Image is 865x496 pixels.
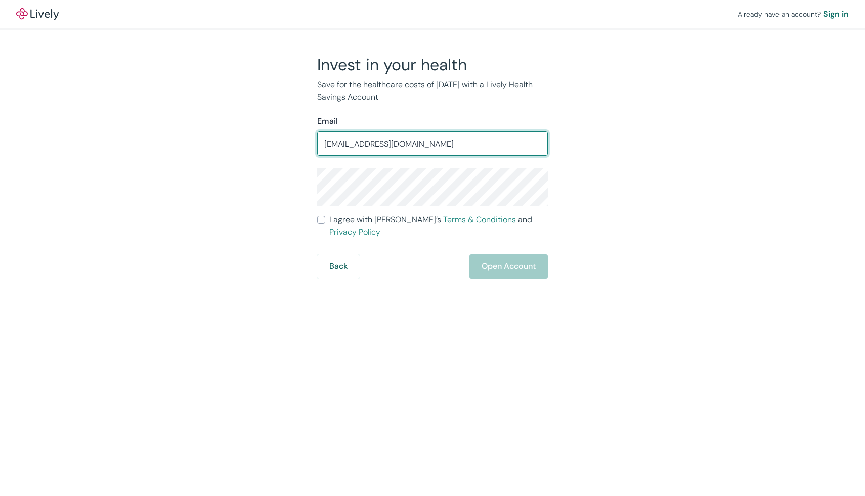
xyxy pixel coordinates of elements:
[317,115,338,127] label: Email
[16,8,59,20] a: LivelyLively
[16,8,59,20] img: Lively
[329,214,548,238] span: I agree with [PERSON_NAME]’s and
[738,8,849,20] div: Already have an account?
[317,79,548,103] p: Save for the healthcare costs of [DATE] with a Lively Health Savings Account
[823,8,849,20] a: Sign in
[317,55,548,75] h2: Invest in your health
[443,214,516,225] a: Terms & Conditions
[317,254,360,279] button: Back
[329,227,380,237] a: Privacy Policy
